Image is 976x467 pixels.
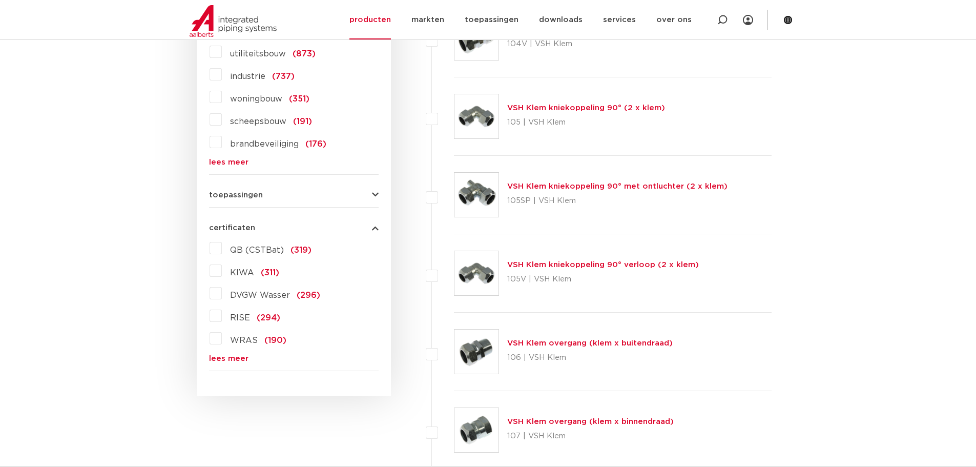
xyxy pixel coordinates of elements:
a: lees meer [209,158,379,166]
span: (191) [293,117,312,126]
a: lees meer [209,355,379,362]
span: RISE [230,314,250,322]
span: utiliteitsbouw [230,50,286,58]
span: KIWA [230,269,254,277]
span: industrie [230,72,265,80]
img: Thumbnail for VSH Klem overgang (klem x binnendraad) [454,408,499,452]
span: (294) [257,314,280,322]
button: certificaten [209,224,379,232]
img: Thumbnail for VSH Klem kniekoppeling 90° (2 x klem) [454,94,499,138]
a: VSH Klem overgang (klem x buitendraad) [507,339,673,347]
img: Thumbnail for VSH Klem overgang (klem x buitendraad) [454,330,499,374]
span: (319) [290,246,312,254]
button: toepassingen [209,191,379,199]
a: VSH Klem kniekoppeling 90° met ontluchter (2 x klem) [507,182,728,190]
span: (190) [264,336,286,344]
span: woningbouw [230,95,282,103]
span: scheepsbouw [230,117,286,126]
span: (737) [272,72,295,80]
p: 107 | VSH Klem [507,428,674,444]
a: VSH Klem overgang (klem x binnendraad) [507,418,674,425]
p: 106 | VSH Klem [507,350,673,366]
img: Thumbnail for VSH Klem kniekoppeling 90° met ontluchter (2 x klem) [454,173,499,217]
p: 105 | VSH Klem [507,114,665,131]
span: (296) [297,291,320,299]
span: (873) [293,50,316,58]
p: 105SP | VSH Klem [507,193,728,209]
a: VSH Klem kniekoppeling 90° (2 x klem) [507,104,665,112]
img: Thumbnail for VSH Klem kniekoppeling 90° verloop (2 x klem) [454,251,499,295]
span: (311) [261,269,279,277]
span: toepassingen [209,191,263,199]
span: brandbeveiliging [230,140,299,148]
span: DVGW Wasser [230,291,290,299]
span: WRAS [230,336,258,344]
span: QB (CSTBat) [230,246,284,254]
span: (351) [289,95,309,103]
a: VSH Klem kniekoppeling 90° verloop (2 x klem) [507,261,699,269]
p: 104V | VSH Klem [507,36,624,52]
p: 105V | VSH Klem [507,271,699,288]
span: (176) [305,140,326,148]
span: certificaten [209,224,255,232]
